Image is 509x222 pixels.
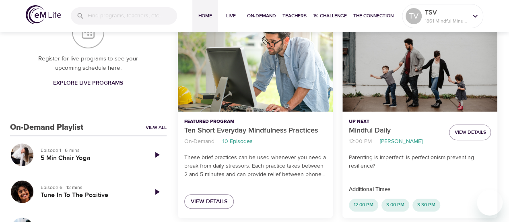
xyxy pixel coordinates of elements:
a: View Details [184,194,234,209]
p: Ten Short Everyday Mindfulness Practices [184,125,326,136]
li: · [375,136,377,147]
img: logo [26,5,61,24]
h5: Tune In To The Positive [41,191,141,199]
p: Episode 6 · 12 mins [41,184,141,191]
span: 1% Challenge [313,12,347,20]
nav: breadcrumb [349,136,443,147]
button: View Details [449,124,491,140]
input: Find programs, teachers, etc... [88,7,177,25]
h5: 5 Min Chair Yoga [41,154,141,162]
span: Teachers [282,12,307,20]
p: Additional Times [349,185,491,194]
p: 12:00 PM [349,137,372,146]
iframe: Button to launch messaging window [477,190,503,216]
div: 3:30 PM [412,199,440,212]
div: 12:00 PM [349,199,378,212]
nav: breadcrumb [184,136,326,147]
p: Register for live programs to see your upcoming schedule here. [26,54,150,73]
span: 3:00 PM [381,201,409,208]
span: View Details [454,128,486,137]
p: TSV [425,8,468,17]
a: Play Episode [147,145,167,164]
img: Your Live Schedule [72,16,104,48]
div: TV [406,8,422,24]
span: View Details [191,197,227,207]
p: [PERSON_NAME] [380,137,422,146]
span: Live [221,12,241,20]
span: 12:00 PM [349,201,378,208]
p: 1861 Mindful Minutes [425,17,468,25]
span: 3:30 PM [412,201,440,208]
h3: On-Demand Playlist [10,123,83,132]
button: 5 Min Chair Yoga [10,143,34,167]
button: Mindful Daily [342,24,497,112]
a: View All [146,124,167,131]
a: Play Episode [147,182,167,201]
span: Home [196,12,215,20]
p: Featured Program [184,118,326,125]
button: Ten Short Everyday Mindfulness Practices [178,24,333,112]
span: Explore Live Programs [53,78,123,88]
p: Mindful Daily [349,125,443,136]
p: Up Next [349,118,443,125]
p: Episode 1 · 6 mins [41,147,141,154]
p: These brief practices can be used whenever you need a break from daily stressors. Each practice t... [184,154,326,179]
p: On-Demand [184,137,214,146]
p: 10 Episodes [223,137,253,146]
a: Explore Live Programs [50,76,126,91]
li: · [218,136,219,147]
div: 3:00 PM [381,199,409,212]
p: Parenting Is Imperfect: Is perfectionism preventing resilience? [349,154,491,170]
button: Tune In To The Positive [10,180,34,204]
span: The Connection [353,12,394,20]
span: On-Demand [247,12,276,20]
